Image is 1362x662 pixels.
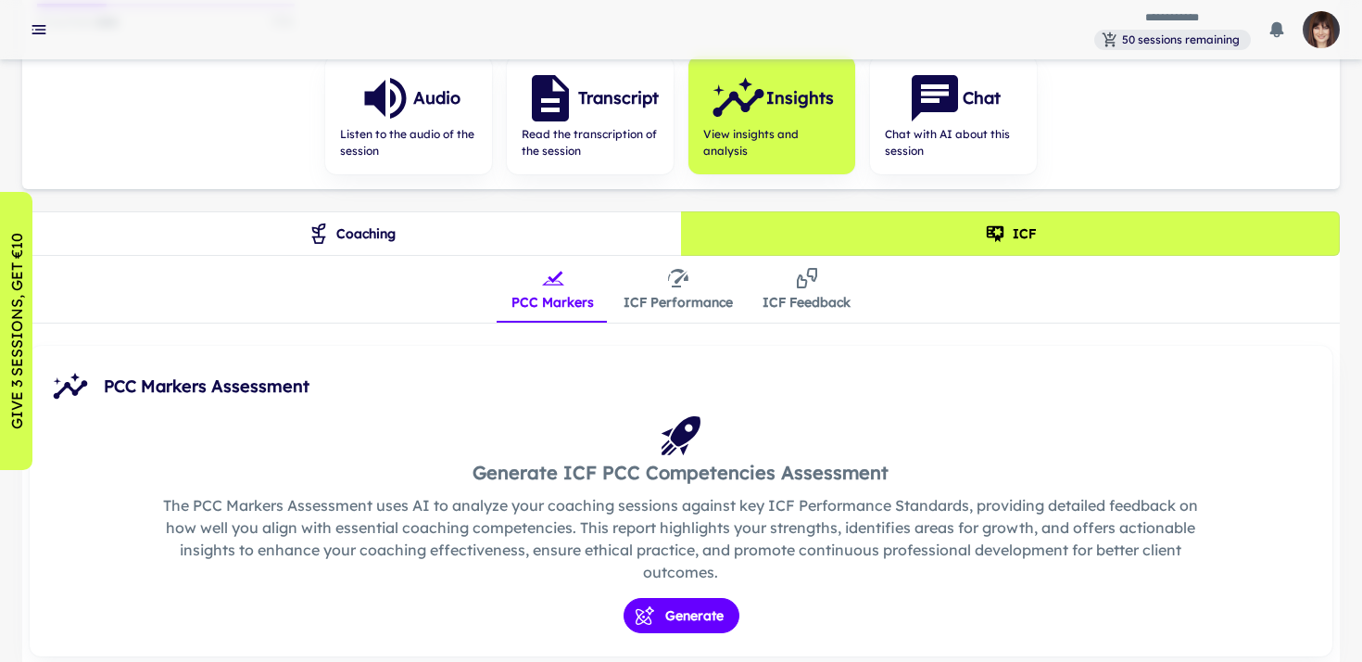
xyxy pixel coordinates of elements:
[325,56,492,174] button: AudioListen to the audio of the session
[1094,28,1251,51] a: You have 50 sessions remaining. Subscribe to get more.
[963,85,1001,111] h6: Chat
[688,56,855,174] button: InsightsView insights and analysis
[413,85,460,111] h6: Audio
[507,56,674,174] button: TranscriptRead the transcription of the session
[522,126,659,159] span: Read the transcription of the session
[703,126,840,159] span: View insights and analysis
[160,494,1203,583] p: The PCC Markers Assessment uses AI to analyze your coaching sessions against key ICF Performance ...
[497,256,609,323] button: PCC Markers
[624,598,739,633] button: Generate
[609,256,748,323] button: ICF Performance
[1094,30,1251,48] span: You have 50 sessions remaining. Subscribe to get more.
[748,256,865,323] button: ICF Feedback
[1303,11,1340,48] img: photoURL
[681,211,1341,256] button: ICF
[22,211,1340,256] div: theme selection
[104,374,1318,400] span: PCC Markers Assessment
[160,459,1203,487] h5: Generate ICF PCC Competencies Assessment
[497,256,865,323] div: insights tabs
[1115,32,1247,48] span: 50 sessions remaining
[870,56,1037,174] button: ChatChat with AI about this session
[578,85,659,111] h6: Transcript
[22,211,682,256] button: Coaching
[885,126,1022,159] span: Chat with AI about this session
[766,85,834,111] h6: Insights
[6,233,28,429] p: GIVE 3 SESSIONS, GET €10
[340,126,477,159] span: Listen to the audio of the session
